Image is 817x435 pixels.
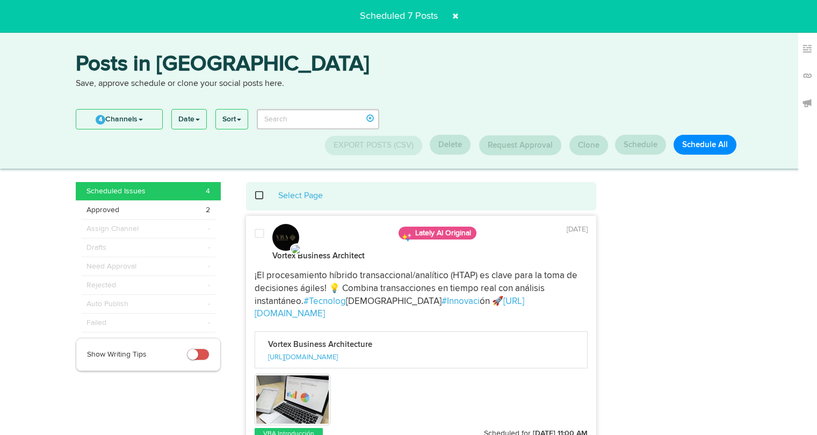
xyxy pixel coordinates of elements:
[216,110,248,129] a: Sort
[569,135,608,155] button: Clone
[430,135,471,155] button: Delete
[401,232,412,243] img: sparkles.png
[346,297,442,306] span: [DEMOGRAPHIC_DATA]
[86,299,128,309] span: Auto Publish
[208,299,210,309] span: -
[479,135,561,155] button: Request Approval
[206,186,210,197] span: 4
[86,223,139,234] span: Assign Channel
[802,70,813,81] img: links_off.svg
[86,242,106,253] span: Drafts
[567,226,588,233] time: [DATE]
[303,297,346,306] a: #Tecnolog
[268,354,338,361] a: [URL][DOMAIN_NAME]
[399,227,476,240] span: Lately AI Original
[615,135,666,155] button: Schedule
[208,223,210,234] span: -
[208,242,210,253] span: -
[86,280,116,291] span: Rejected
[674,135,736,155] button: Schedule All
[86,261,136,272] span: Need Approval
[256,375,329,424] img: YQ61ij78ShiU8btixfp5
[290,244,303,255] img: twitter-x.svg
[76,54,742,78] h3: Posts in [GEOGRAPHIC_DATA]
[268,340,372,349] p: Vortex Business Architecture
[206,205,210,215] span: 2
[87,351,147,358] span: Show Writing Tips
[578,141,599,149] span: Clone
[802,44,813,54] img: keywords_off.svg
[208,261,210,272] span: -
[325,136,422,155] button: Export Posts (CSV)
[257,109,380,129] input: Search
[802,98,813,108] img: announcements_off.svg
[272,224,299,251] img: -R9o2qis_normal.jpg
[208,280,210,291] span: -
[208,317,210,328] span: -
[172,110,206,129] a: Date
[86,186,146,197] span: Scheduled Issues
[76,78,742,90] p: Save, approve schedule or clone your social posts here.
[442,297,480,306] a: #Innovaci
[76,110,162,129] a: 4Channels
[353,11,444,21] span: Scheduled 7 Posts
[255,271,580,306] span: ¡El procesamiento híbrido transaccional/analítico (HTAP) es clave para la toma de decisiones ágil...
[278,192,323,200] a: Select Page
[488,141,553,149] span: Request Approval
[272,252,365,260] strong: Vortex Business Architect
[86,317,106,328] span: Failed
[742,403,806,430] iframe: Abre un widget desde donde se puede obtener más información
[96,115,105,125] span: 4
[480,297,503,306] span: ón 🚀
[86,205,119,215] span: Approved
